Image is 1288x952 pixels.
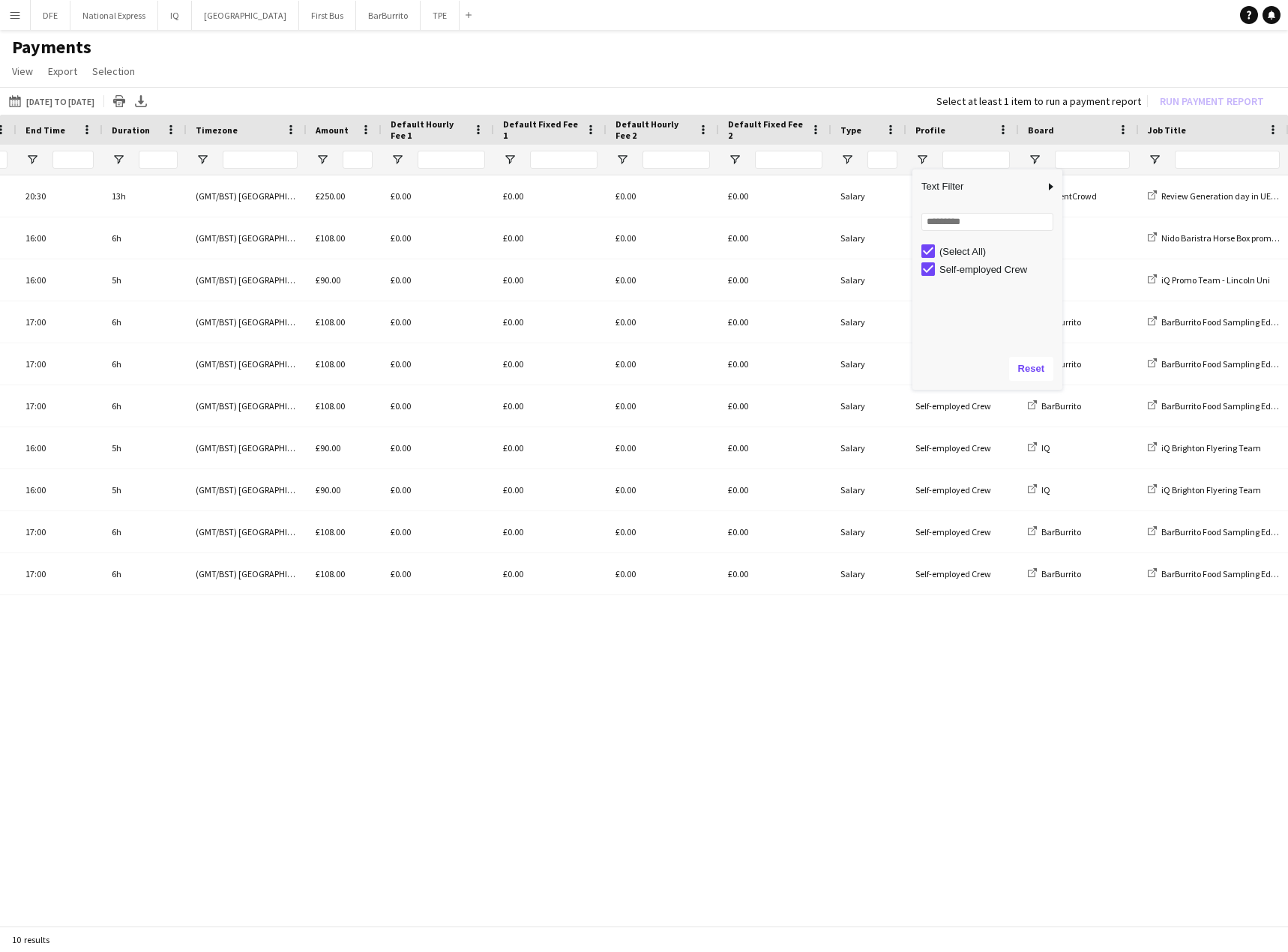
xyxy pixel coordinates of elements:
[906,553,1019,594] div: Self-employed Crew
[192,1,299,30] button: [GEOGRAPHIC_DATA]
[382,301,494,343] div: £0.00
[840,153,854,166] button: Open Filter Menu
[942,151,1010,169] input: Profile Filter Input
[831,511,906,552] div: Salary
[906,385,1019,427] div: Self-employed Crew
[912,174,1044,199] span: Text Filter
[1028,400,1081,412] a: BarBurrito
[316,568,345,579] span: £108.00
[316,358,345,370] span: £108.00
[316,400,345,412] span: £108.00
[494,553,607,594] div: £0.00
[70,1,158,30] button: National Express
[494,343,607,385] div: £0.00
[728,153,741,166] button: Open Filter Menu
[530,151,598,169] input: Default Fixed Fee 1 Filter Input
[187,175,307,217] div: (GMT/BST) [GEOGRAPHIC_DATA]
[196,124,238,136] span: Timezone
[316,484,340,495] span: £90.00
[187,469,307,510] div: (GMT/BST) [GEOGRAPHIC_DATA]
[382,343,494,385] div: £0.00
[16,301,103,343] div: 17:00
[1041,442,1050,454] span: IQ
[616,118,692,141] span: Default Hourly Fee 2
[382,217,494,259] div: £0.00
[196,153,209,166] button: Open Filter Menu
[316,124,349,136] span: Amount
[643,151,710,169] input: Default Hourly Fee 2 Filter Input
[103,343,187,385] div: 6h
[503,118,580,141] span: Default Fixed Fee 1
[316,316,345,328] span: £108.00
[187,343,307,385] div: (GMT/BST) [GEOGRAPHIC_DATA]
[1161,274,1270,286] span: iQ Promo Team - Lincoln Uni
[299,1,356,30] button: First Bus
[187,511,307,552] div: (GMT/BST) [GEOGRAPHIC_DATA]
[187,427,307,469] div: (GMT/BST) [GEOGRAPHIC_DATA]
[831,259,906,301] div: Salary
[494,511,607,552] div: £0.00
[1161,484,1261,495] span: iQ Brighton Flyering Team
[921,213,1053,231] input: Search filter values
[1041,526,1081,537] span: BarBurrito
[1148,274,1270,286] a: iQ Promo Team - Lincoln Uni
[382,175,494,217] div: £0.00
[103,511,187,552] div: 6h
[607,259,719,301] div: £0.00
[906,217,1019,259] div: Self-employed Crew
[103,259,187,301] div: 5h
[16,553,103,594] div: 17:00
[831,427,906,469] div: Salary
[25,124,65,136] span: End Time
[607,427,719,469] div: £0.00
[25,153,39,166] button: Open Filter Menu
[6,92,97,110] button: [DATE] to [DATE]
[1148,442,1261,454] a: iQ Brighton Flyering Team
[16,175,103,217] div: 20:30
[616,153,629,166] button: Open Filter Menu
[48,64,77,78] span: Export
[316,190,345,202] span: £250.00
[103,427,187,469] div: 5h
[906,469,1019,510] div: Self-employed Crew
[915,124,945,136] span: Profile
[16,259,103,301] div: 16:00
[112,124,150,136] span: Duration
[906,259,1019,301] div: Self-employed Crew
[16,469,103,510] div: 16:00
[382,511,494,552] div: £0.00
[719,217,831,259] div: £0.00
[42,61,83,81] a: Export
[906,343,1019,385] div: Self-employed Crew
[939,246,1058,257] div: (Select All)
[356,1,421,30] button: BarBurrito
[607,385,719,427] div: £0.00
[187,259,307,301] div: (GMT/BST) [GEOGRAPHIC_DATA]
[906,427,1019,469] div: Self-employed Crew
[936,94,1141,108] div: Select at least 1 item to run a payment report
[1148,484,1261,495] a: iQ Brighton Flyering Team
[418,151,485,169] input: Default Hourly Fee 1 Filter Input
[1041,400,1081,412] span: BarBurrito
[494,469,607,510] div: £0.00
[382,427,494,469] div: £0.00
[52,151,94,169] input: End Time Filter Input
[316,526,345,537] span: £108.00
[831,301,906,343] div: Salary
[719,385,831,427] div: £0.00
[16,343,103,385] div: 17:00
[382,259,494,301] div: £0.00
[12,64,33,78] span: View
[607,217,719,259] div: £0.00
[1028,190,1097,202] a: StudentCrowd
[16,511,103,552] div: 17:00
[728,118,804,141] span: Default Fixed Fee 2
[343,151,373,169] input: Amount Filter Input
[494,259,607,301] div: £0.00
[1041,568,1081,579] span: BarBurrito
[382,385,494,427] div: £0.00
[1028,153,1041,166] button: Open Filter Menu
[187,217,307,259] div: (GMT/BST) [GEOGRAPHIC_DATA]
[316,232,345,244] span: £108.00
[494,175,607,217] div: £0.00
